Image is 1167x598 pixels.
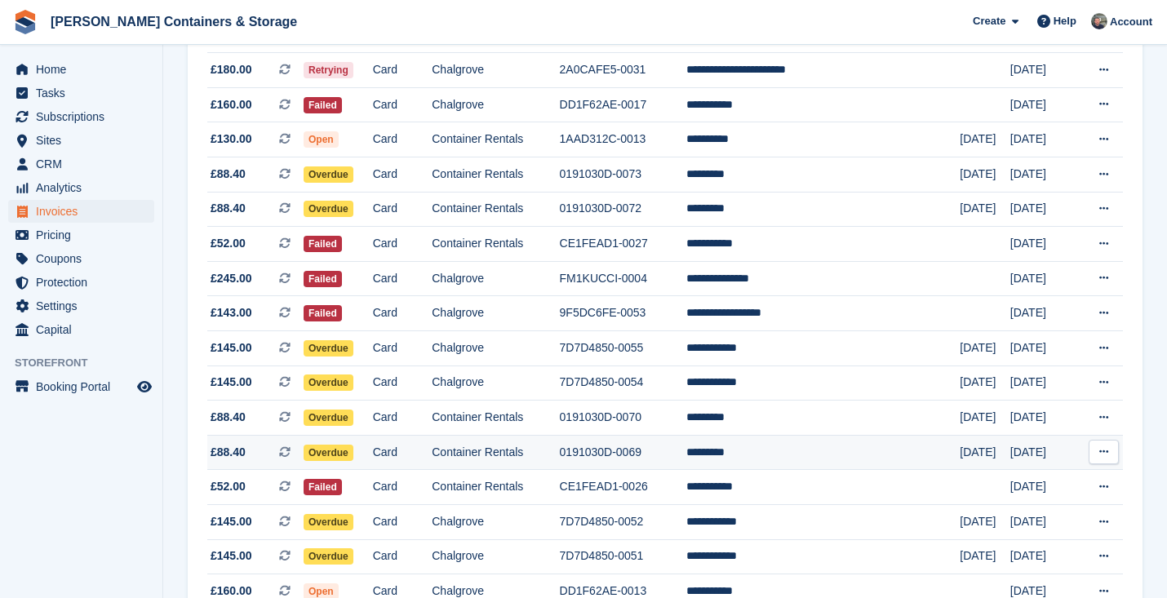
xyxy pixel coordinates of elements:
[135,377,154,396] a: Preview store
[304,548,353,565] span: Overdue
[560,539,686,574] td: 7D7D4850-0051
[432,435,559,470] td: Container Rentals
[560,192,686,227] td: 0191030D-0072
[560,435,686,470] td: 0191030D-0069
[432,261,559,296] td: Chalgrove
[373,122,433,157] td: Card
[373,227,433,262] td: Card
[36,82,134,104] span: Tasks
[8,82,154,104] a: menu
[304,62,353,78] span: Retrying
[373,192,433,227] td: Card
[373,401,433,436] td: Card
[36,200,134,223] span: Invoices
[8,224,154,246] a: menu
[36,153,134,175] span: CRM
[211,374,252,391] span: £145.00
[560,331,686,366] td: 7D7D4850-0055
[36,318,134,341] span: Capital
[304,201,353,217] span: Overdue
[960,157,1009,193] td: [DATE]
[1010,227,1076,262] td: [DATE]
[211,304,252,321] span: £143.00
[432,365,559,401] td: Chalgrove
[36,271,134,294] span: Protection
[8,58,154,81] a: menu
[13,10,38,34] img: stora-icon-8386f47178a22dfd0bd8f6a31ec36ba5ce8667c1dd55bd0f319d3a0aa187defe.svg
[960,539,1009,574] td: [DATE]
[960,331,1009,366] td: [DATE]
[211,200,246,217] span: £88.40
[1010,53,1076,88] td: [DATE]
[8,247,154,270] a: menu
[44,8,304,35] a: [PERSON_NAME] Containers & Storage
[1010,331,1076,366] td: [DATE]
[1010,504,1076,539] td: [DATE]
[373,157,433,193] td: Card
[304,374,353,391] span: Overdue
[8,176,154,199] a: menu
[960,192,1009,227] td: [DATE]
[373,331,433,366] td: Card
[36,176,134,199] span: Analytics
[8,153,154,175] a: menu
[560,296,686,331] td: 9F5DC6FE-0053
[211,235,246,252] span: £52.00
[304,340,353,357] span: Overdue
[373,365,433,401] td: Card
[211,444,246,461] span: £88.40
[432,53,559,88] td: Chalgrove
[373,435,433,470] td: Card
[432,539,559,574] td: Chalgrove
[560,365,686,401] td: 7D7D4850-0054
[1054,13,1076,29] span: Help
[432,296,559,331] td: Chalgrove
[432,122,559,157] td: Container Rentals
[560,401,686,436] td: 0191030D-0070
[36,224,134,246] span: Pricing
[304,97,342,113] span: Failed
[1010,192,1076,227] td: [DATE]
[1010,296,1076,331] td: [DATE]
[304,166,353,183] span: Overdue
[560,504,686,539] td: 7D7D4850-0052
[304,131,339,148] span: Open
[560,122,686,157] td: 1AAD312C-0013
[8,318,154,341] a: menu
[432,331,559,366] td: Chalgrove
[8,375,154,398] a: menu
[8,200,154,223] a: menu
[36,129,134,152] span: Sites
[373,504,433,539] td: Card
[373,470,433,505] td: Card
[1010,470,1076,505] td: [DATE]
[560,227,686,262] td: CE1FEAD1-0027
[432,192,559,227] td: Container Rentals
[304,271,342,287] span: Failed
[373,296,433,331] td: Card
[373,87,433,122] td: Card
[36,247,134,270] span: Coupons
[211,547,252,565] span: £145.00
[973,13,1005,29] span: Create
[560,87,686,122] td: DD1F62AE-0017
[1010,539,1076,574] td: [DATE]
[1091,13,1107,29] img: Adam Greenhalgh
[8,129,154,152] a: menu
[560,470,686,505] td: CE1FEAD1-0026
[304,445,353,461] span: Overdue
[1010,87,1076,122] td: [DATE]
[211,131,252,148] span: £130.00
[1110,14,1152,30] span: Account
[1010,435,1076,470] td: [DATE]
[560,261,686,296] td: FM1KUCCI-0004
[960,504,1009,539] td: [DATE]
[960,401,1009,436] td: [DATE]
[304,410,353,426] span: Overdue
[1010,157,1076,193] td: [DATE]
[432,227,559,262] td: Container Rentals
[211,339,252,357] span: £145.00
[1010,365,1076,401] td: [DATE]
[432,401,559,436] td: Container Rentals
[1010,122,1076,157] td: [DATE]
